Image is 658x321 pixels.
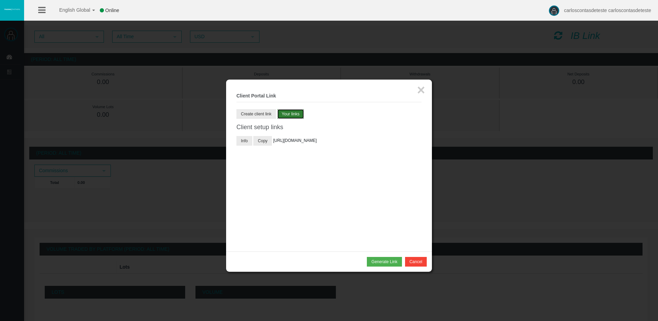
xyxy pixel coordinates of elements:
[277,109,304,119] button: Your links
[367,257,402,267] button: Generate Link
[405,257,427,267] button: Cancel
[417,83,425,97] button: ×
[273,138,317,143] span: [URL][DOMAIN_NAME]
[50,7,90,13] span: English Global
[105,8,119,13] span: Online
[549,6,559,16] img: user-image
[236,124,422,131] h4: Client setup links
[253,136,272,146] button: Copy
[236,136,252,146] button: Info
[236,109,276,119] button: Create client link
[3,8,21,11] img: logo.svg
[236,93,276,99] b: Client Portal Link
[564,8,651,13] span: carloscontasdeteste carloscontasdeteste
